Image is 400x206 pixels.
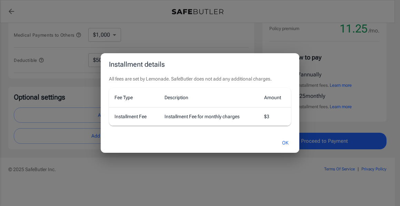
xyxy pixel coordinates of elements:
[159,107,259,125] td: Installment Fee for monthly charges
[109,107,159,125] td: Installment Fee
[259,107,291,125] td: $3
[259,88,291,107] th: Amount
[274,135,297,150] button: OK
[109,75,291,82] p: All fees are set by Lemonade. SafeButler does not add any additional charges.
[101,53,299,75] h2: Installment details
[109,88,159,107] th: Fee Type
[159,88,259,107] th: Description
